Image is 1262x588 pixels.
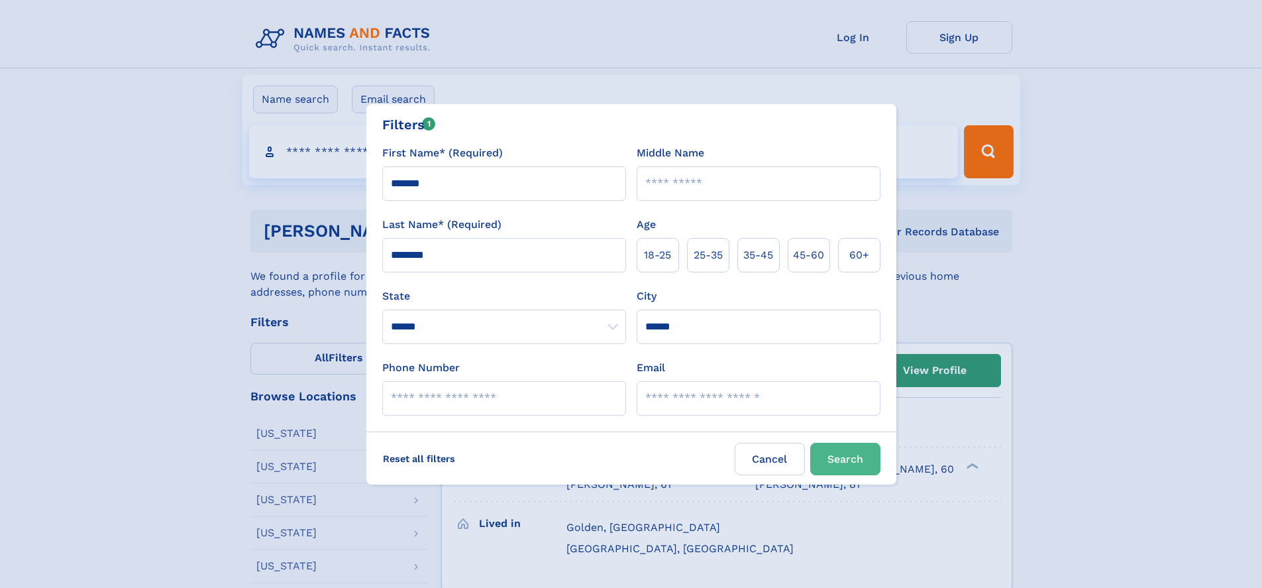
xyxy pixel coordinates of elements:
[743,247,773,263] span: 35‑45
[637,360,665,376] label: Email
[735,443,805,475] label: Cancel
[382,360,460,376] label: Phone Number
[849,247,869,263] span: 60+
[382,288,626,304] label: State
[810,443,880,475] button: Search
[382,115,436,135] div: Filters
[644,247,671,263] span: 18‑25
[637,145,704,161] label: Middle Name
[382,217,501,233] label: Last Name* (Required)
[637,288,657,304] label: City
[793,247,824,263] span: 45‑60
[637,217,656,233] label: Age
[694,247,723,263] span: 25‑35
[374,443,464,475] label: Reset all filters
[382,145,503,161] label: First Name* (Required)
